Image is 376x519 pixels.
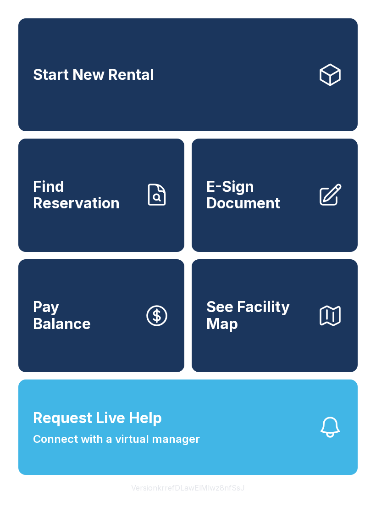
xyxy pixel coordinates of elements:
span: Start New Rental [33,67,154,84]
span: Find Reservation [33,179,137,212]
button: Request Live HelpConnect with a virtual manager [18,379,358,475]
button: See Facility Map [192,259,358,372]
a: E-Sign Document [192,139,358,251]
button: PayBalance [18,259,184,372]
span: E-Sign Document [206,179,310,212]
span: Pay Balance [33,299,91,332]
span: Connect with a virtual manager [33,431,200,447]
a: Find Reservation [18,139,184,251]
button: VersionkrrefDLawElMlwz8nfSsJ [124,475,252,501]
span: Request Live Help [33,407,162,429]
span: See Facility Map [206,299,310,332]
a: Start New Rental [18,18,358,131]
